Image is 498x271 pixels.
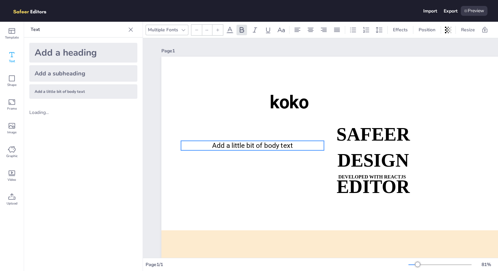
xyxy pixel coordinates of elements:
span: Text [9,59,15,64]
span: Template [5,35,19,40]
span: Video [8,177,16,182]
span: Image [7,130,16,135]
p: Text [31,22,125,38]
strong: DESIGN EDITOR [337,150,410,197]
span: Shape [7,82,16,88]
span: Add a little bit of body text [212,142,293,149]
span: Frame [7,106,17,111]
div: Add a subheading [29,65,137,82]
div: Export [444,8,457,14]
span: koko [270,92,309,113]
div: Page 1 / 1 [146,261,408,268]
span: Effects [392,27,409,33]
img: logo.png [11,6,56,16]
div: Add a little bit of body text [29,84,137,99]
span: Resize [460,27,476,33]
div: Preview [461,6,487,16]
span: Upload [7,201,17,206]
span: Graphic [6,153,18,159]
div: Import [423,8,437,14]
span: Position [417,27,437,33]
strong: DEVELOPED WITH REACTJS [338,175,406,180]
strong: SAFEER [336,124,410,145]
div: Multiple Fonts [147,25,180,34]
div: 81 % [478,261,494,268]
div: Loading... [29,109,64,116]
div: Add a heading [29,43,137,63]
